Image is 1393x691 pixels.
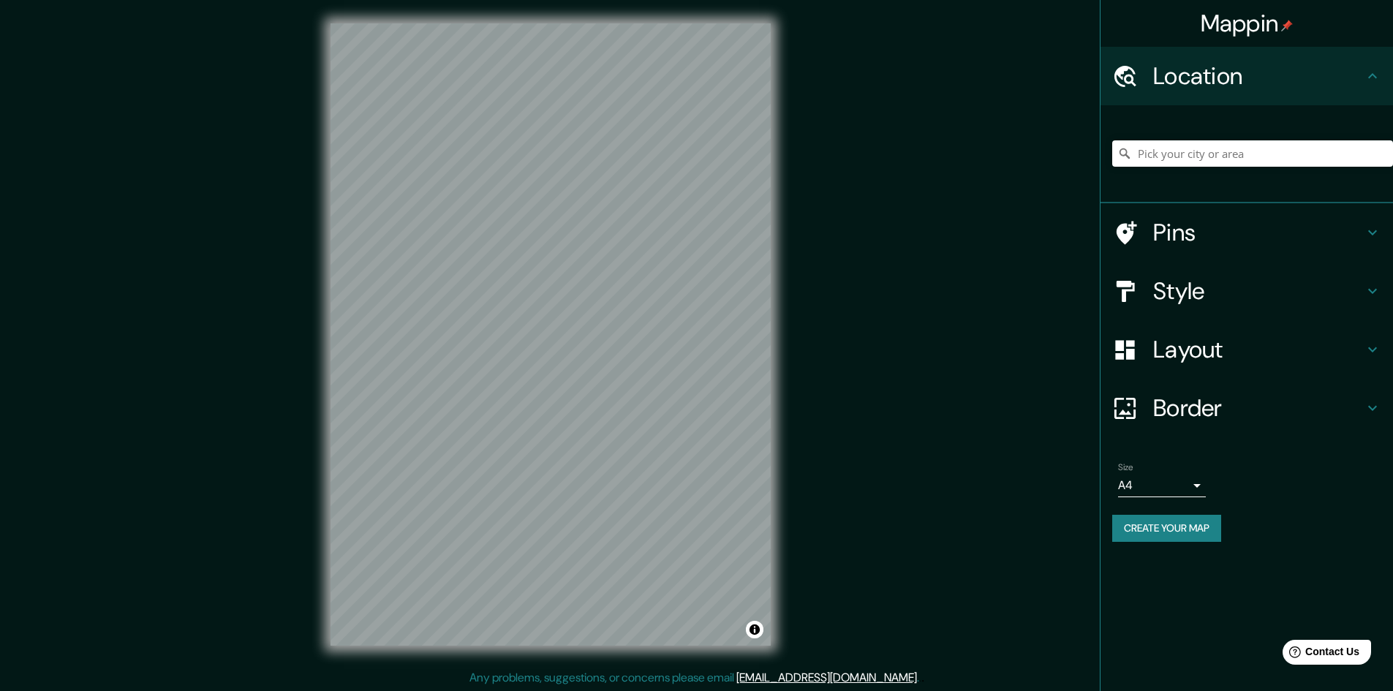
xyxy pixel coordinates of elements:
p: Any problems, suggestions, or concerns please email . [469,669,919,687]
button: Create your map [1112,515,1221,542]
h4: Location [1153,61,1364,91]
div: Location [1101,47,1393,105]
h4: Mappin [1201,9,1294,38]
input: Pick your city or area [1112,140,1393,167]
h4: Style [1153,276,1364,306]
label: Size [1118,461,1133,474]
button: Toggle attribution [746,621,763,638]
canvas: Map [331,23,771,646]
iframe: Help widget launcher [1263,634,1377,675]
div: Border [1101,379,1393,437]
div: Layout [1101,320,1393,379]
h4: Pins [1153,218,1364,247]
div: Style [1101,262,1393,320]
img: pin-icon.png [1281,20,1293,31]
div: A4 [1118,474,1206,497]
div: . [921,669,924,687]
div: Pins [1101,203,1393,262]
h4: Border [1153,393,1364,423]
a: [EMAIL_ADDRESS][DOMAIN_NAME] [736,670,917,685]
div: . [919,669,921,687]
h4: Layout [1153,335,1364,364]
